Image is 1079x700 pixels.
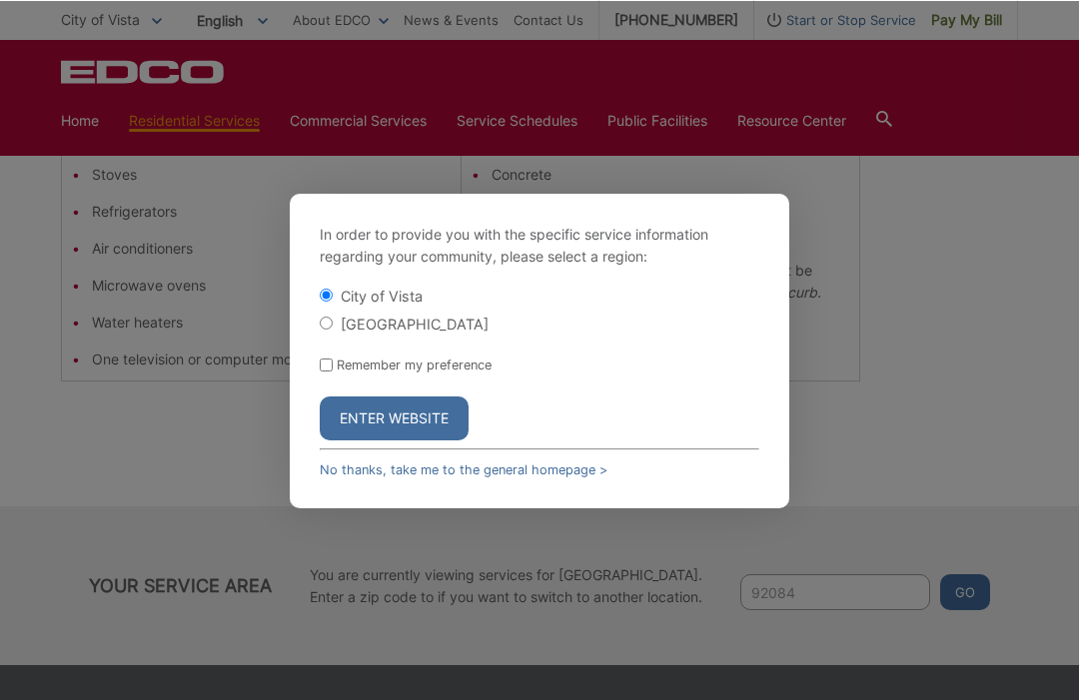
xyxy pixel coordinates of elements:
[320,462,607,477] a: No thanks, take me to the general homepage >
[341,316,489,333] label: [GEOGRAPHIC_DATA]
[337,357,492,372] label: Remember my preference
[341,288,423,305] label: City of Vista
[320,396,469,440] button: Enter Website
[320,224,759,268] p: In order to provide you with the specific service information regarding your community, please se...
